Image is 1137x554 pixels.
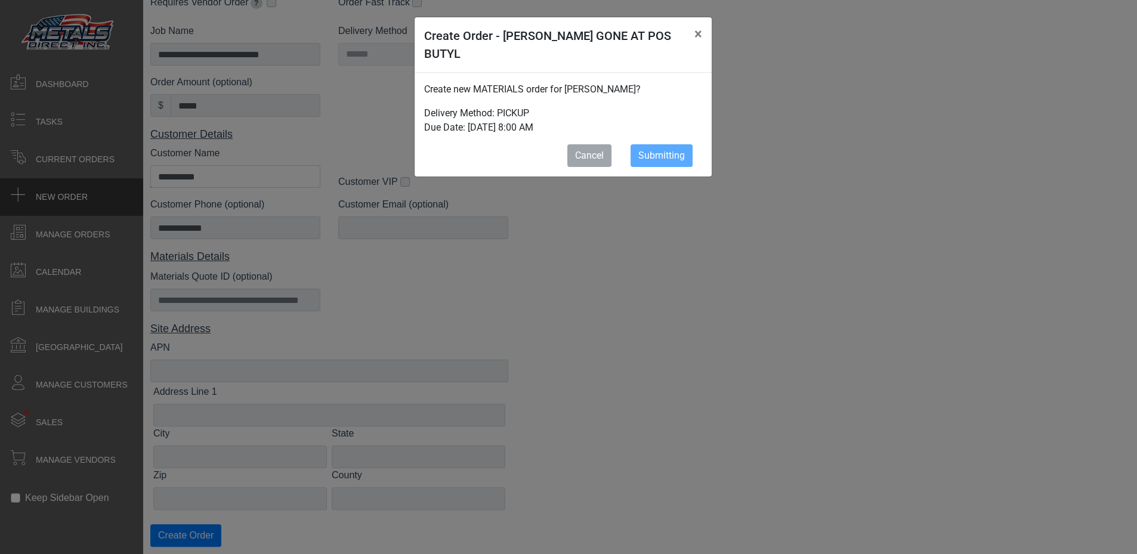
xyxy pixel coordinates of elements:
button: Cancel [567,144,611,167]
p: Delivery Method: PICKUP Due Date: [DATE] 8:00 AM [424,106,702,135]
span: Submitting [638,150,685,161]
h5: Create Order - [PERSON_NAME] GONE AT POS BUTYL [424,27,685,63]
p: Create new MATERIALS order for [PERSON_NAME]? [424,82,702,97]
button: Submitting [631,144,693,167]
button: Close [685,17,712,51]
